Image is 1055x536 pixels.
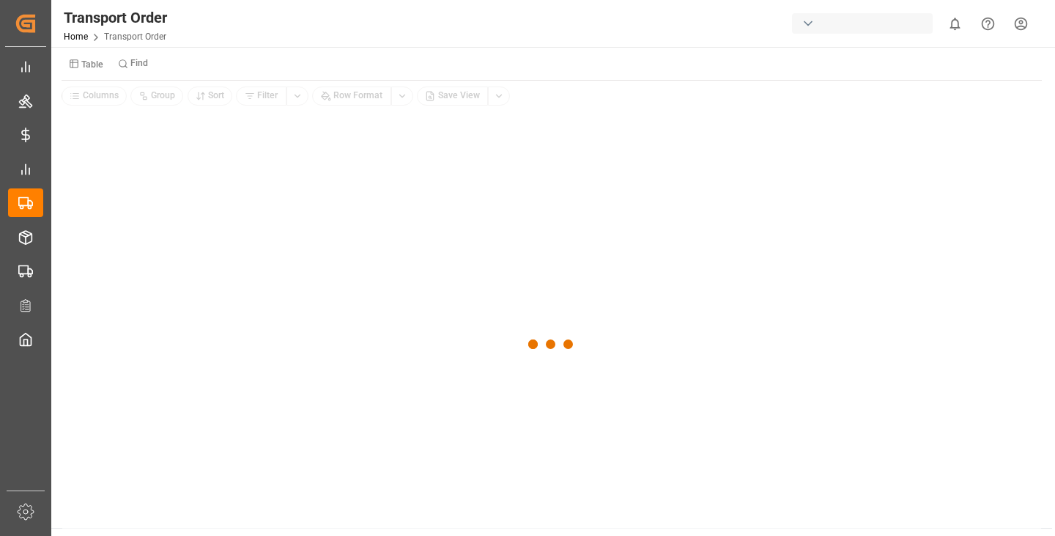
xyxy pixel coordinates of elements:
small: Table [81,60,103,69]
button: Find [111,53,155,75]
div: Transport Order [64,7,167,29]
button: show 0 new notifications [939,7,971,40]
a: Home [64,32,88,42]
button: Help Center [971,7,1004,40]
button: Table [62,51,111,76]
small: Find [130,59,148,67]
button: Columns [62,87,127,106]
